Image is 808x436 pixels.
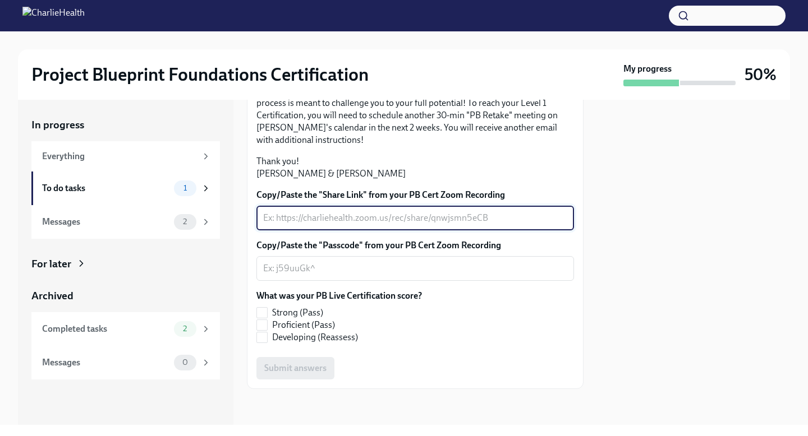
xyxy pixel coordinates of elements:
a: To do tasks1 [31,171,220,205]
a: In progress [31,118,220,132]
a: Messages0 [31,346,220,379]
label: Copy/Paste the "Passcode" from your PB Cert Zoom Recording [256,239,574,252]
h3: 50% [745,64,777,85]
span: Developing (Reassess) [272,331,358,344]
div: Messages [42,356,169,369]
img: CharlieHealth [22,7,85,25]
a: Messages2 [31,205,220,239]
span: Proficient (Pass) [272,319,335,331]
a: Archived [31,289,220,303]
span: Strong (Pass) [272,307,323,319]
div: Messages [42,216,169,228]
div: Everything [42,150,196,163]
strong: My progress [623,63,672,75]
a: Everything [31,141,220,171]
a: Completed tasks2 [31,312,220,346]
a: For later [31,257,220,271]
h2: Project Blueprint Foundations Certification [31,63,369,86]
span: 1 [177,184,194,192]
span: 2 [176,217,194,226]
span: 0 [176,358,195,367]
span: 2 [176,324,194,333]
label: Copy/Paste the "Share Link" from your PB Cert Zoom Recording [256,189,574,201]
p: Thank you! [PERSON_NAME] & [PERSON_NAME] [256,155,574,180]
div: To do tasks [42,182,169,194]
div: For later [31,257,71,271]
p: Note: if you received a "Developing (Reasses)" score, don't get disheartened--this process is mea... [256,85,574,146]
div: Completed tasks [42,323,169,335]
label: What was your PB Live Certification score? [256,290,422,302]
